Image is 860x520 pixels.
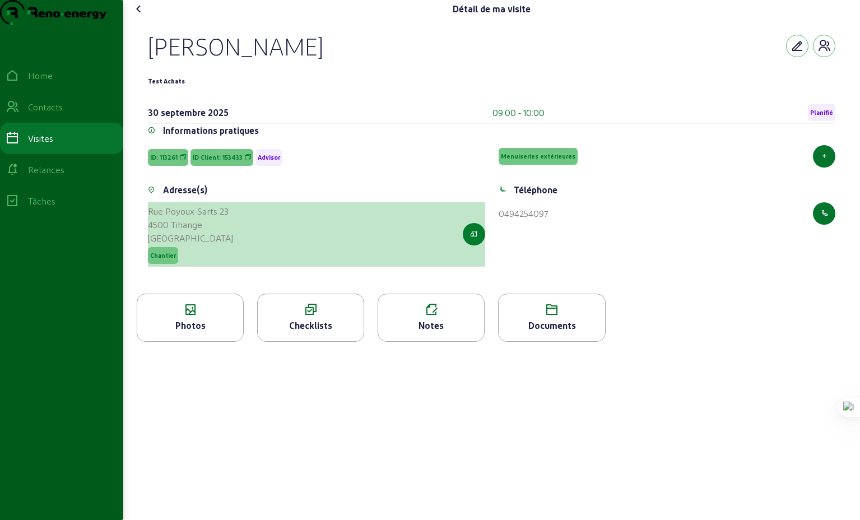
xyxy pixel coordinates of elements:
div: 0494254097 [499,207,548,220]
div: Notes [378,319,484,332]
div: [GEOGRAPHIC_DATA] [148,231,233,245]
div: Contacts [28,100,63,114]
div: Relances [28,163,64,177]
div: Téléphone [514,183,557,197]
div: Informations pratiques [163,124,259,137]
div: Visites [28,132,53,145]
span: Advisor [258,154,280,161]
span: Menuiseries extérieures [501,152,575,160]
div: Tâches [28,194,55,208]
div: Adresse(s) [163,183,207,197]
div: [PERSON_NAME] [148,31,323,61]
div: Checklists [258,319,364,332]
div: Test Achats [148,75,185,88]
div: Home [28,69,53,82]
div: 4500 Tihange [148,218,233,231]
div: Rue Poyoux-Sarts 23 [148,205,233,218]
span: ID: 113261 [150,154,178,161]
span: Chantier [150,252,176,259]
div: Détail de ma visite [453,2,531,16]
span: Planifié [810,109,833,117]
div: Documents [499,319,605,332]
div: Photos [137,319,243,332]
div: 30 septembre 2025 [148,106,229,119]
div: 09:00 - 10:00 [492,106,545,119]
span: ID Client: 153433 [193,154,243,161]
